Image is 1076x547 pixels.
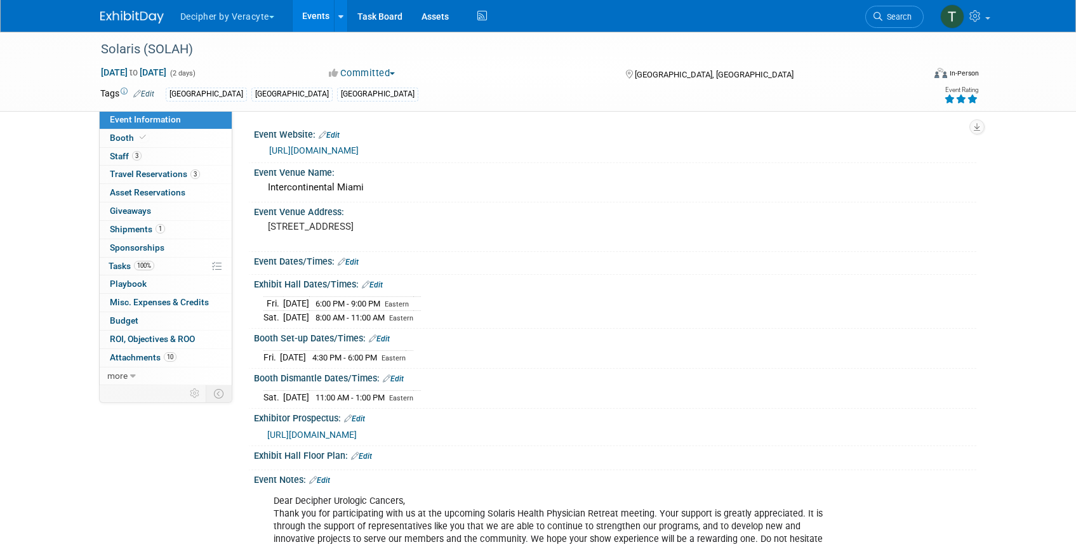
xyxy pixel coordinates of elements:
[156,224,165,234] span: 1
[263,390,283,404] td: Sat.
[338,258,359,267] a: Edit
[190,169,200,179] span: 3
[206,385,232,402] td: Toggle Event Tabs
[263,350,280,364] td: Fri.
[269,145,359,155] a: [URL][DOMAIN_NAME]
[133,89,154,98] a: Edit
[110,169,200,179] span: Travel Reservations
[110,114,181,124] span: Event Information
[184,385,206,402] td: Personalize Event Tab Strip
[110,151,142,161] span: Staff
[283,296,309,310] td: [DATE]
[164,352,176,362] span: 10
[107,371,128,381] span: more
[383,374,404,383] a: Edit
[100,239,232,257] a: Sponsorships
[369,334,390,343] a: Edit
[254,275,976,291] div: Exhibit Hall Dates/Times:
[96,38,905,61] div: Solaris (SOLAH)
[280,350,306,364] td: [DATE]
[254,125,976,142] div: Event Website:
[166,88,247,101] div: [GEOGRAPHIC_DATA]
[134,261,154,270] span: 100%
[110,315,138,326] span: Budget
[110,334,195,344] span: ROI, Objectives & ROO
[110,224,165,234] span: Shipments
[100,275,232,293] a: Playbook
[169,69,196,77] span: (2 days)
[100,67,167,78] span: [DATE] [DATE]
[254,202,976,218] div: Event Venue Address:
[254,369,976,385] div: Booth Dismantle Dates/Times:
[309,476,330,485] a: Edit
[949,69,979,78] div: In-Person
[385,300,409,308] span: Eastern
[254,409,976,425] div: Exhibitor Prospectus:
[110,206,151,216] span: Giveaways
[337,88,418,101] div: [GEOGRAPHIC_DATA]
[100,202,232,220] a: Giveaways
[324,67,400,80] button: Committed
[100,294,232,312] a: Misc. Expenses & Credits
[940,4,964,29] img: Tony Alvarado
[849,66,980,85] div: Event Format
[389,394,413,402] span: Eastern
[110,187,185,197] span: Asset Reservations
[263,310,283,324] td: Sat.
[389,314,413,322] span: Eastern
[100,87,154,102] td: Tags
[267,430,357,440] a: [URL][DOMAIN_NAME]
[254,163,976,179] div: Event Venue Name:
[268,221,541,232] pre: [STREET_ADDRESS]
[315,393,385,402] span: 11:00 AM - 1:00 PM
[312,353,377,362] span: 4:30 PM - 6:00 PM
[109,261,154,271] span: Tasks
[100,166,232,183] a: Travel Reservations3
[110,279,147,289] span: Playbook
[882,12,912,22] span: Search
[351,452,372,461] a: Edit
[283,390,309,404] td: [DATE]
[100,148,232,166] a: Staff3
[100,258,232,275] a: Tasks100%
[110,297,209,307] span: Misc. Expenses & Credits
[315,313,385,322] span: 8:00 AM - 11:00 AM
[362,280,383,289] a: Edit
[100,129,232,147] a: Booth
[944,87,978,93] div: Event Rating
[100,312,232,330] a: Budget
[251,88,333,101] div: [GEOGRAPHIC_DATA]
[132,151,142,161] span: 3
[100,331,232,348] a: ROI, Objectives & ROO
[110,242,164,253] span: Sponsorships
[263,296,283,310] td: Fri.
[319,131,340,140] a: Edit
[934,68,947,78] img: Format-Inperson.png
[100,11,164,23] img: ExhibitDay
[140,134,146,141] i: Booth reservation complete
[254,329,976,345] div: Booth Set-up Dates/Times:
[635,70,794,79] span: [GEOGRAPHIC_DATA], [GEOGRAPHIC_DATA]
[344,414,365,423] a: Edit
[263,178,967,197] div: Intercontinental Miami
[100,111,232,129] a: Event Information
[100,184,232,202] a: Asset Reservations
[128,67,140,77] span: to
[382,354,406,362] span: Eastern
[110,352,176,362] span: Attachments
[283,310,309,324] td: [DATE]
[100,367,232,385] a: more
[865,6,924,28] a: Search
[254,446,976,463] div: Exhibit Hall Floor Plan:
[254,470,976,487] div: Event Notes:
[110,133,149,143] span: Booth
[100,349,232,367] a: Attachments10
[100,221,232,239] a: Shipments1
[254,252,976,268] div: Event Dates/Times:
[315,299,380,308] span: 6:00 PM - 9:00 PM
